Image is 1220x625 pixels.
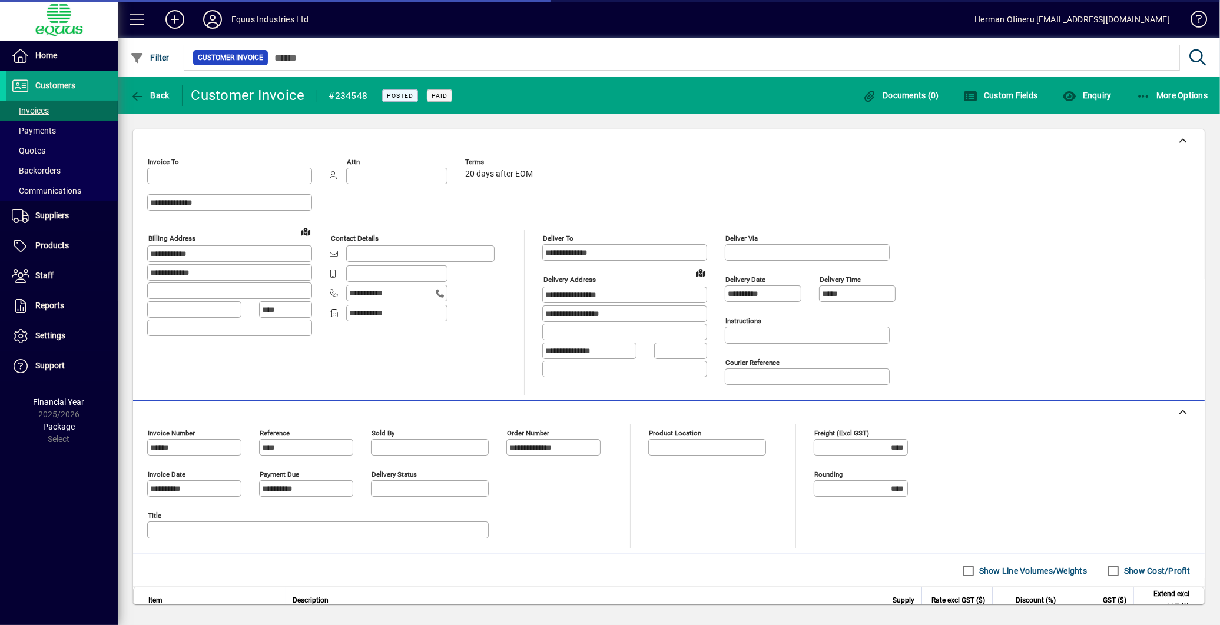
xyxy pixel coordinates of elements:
a: Home [6,41,118,71]
mat-label: Sold by [372,429,394,437]
span: More Options [1136,91,1208,100]
span: Paid [432,92,447,99]
mat-label: Invoice number [148,429,195,437]
span: Invoices [12,106,49,115]
mat-label: Deliver via [725,234,758,242]
div: Herman Otineru [EMAIL_ADDRESS][DOMAIN_NAME] [974,10,1170,29]
span: Staff [35,271,54,280]
a: Backorders [6,161,118,181]
mat-label: Courier Reference [725,358,780,367]
mat-label: Invoice date [148,470,185,478]
a: Reports [6,291,118,321]
span: Reports [35,301,64,310]
button: Custom Fields [961,85,1041,106]
mat-label: Order number [507,429,549,437]
span: Customer Invoice [198,52,263,64]
span: Rate excl GST ($) [931,594,985,607]
button: Profile [194,9,231,30]
span: Suppliers [35,211,69,220]
span: Description [293,594,329,607]
span: Item [148,594,163,607]
span: Terms [465,158,536,166]
a: Knowledge Base [1182,2,1205,41]
span: Settings [35,331,65,340]
button: Enquiry [1059,85,1114,106]
app-page-header-button: Back [118,85,183,106]
span: Backorders [12,166,61,175]
span: Enquiry [1062,91,1111,100]
mat-label: Rounding [814,470,843,478]
mat-label: Product location [649,429,701,437]
span: Communications [12,186,81,195]
span: Package [43,422,75,431]
a: Payments [6,121,118,141]
mat-label: Delivery date [725,275,765,284]
span: Filter [130,53,170,62]
div: Customer Invoice [191,86,305,105]
label: Show Line Volumes/Weights [977,565,1087,577]
a: Quotes [6,141,118,161]
span: Home [35,51,57,60]
span: 20 days after EOM [465,169,533,179]
a: Staff [6,261,118,291]
span: Payments [12,126,56,135]
a: Invoices [6,101,118,121]
mat-label: Delivery status [372,470,417,478]
a: Communications [6,181,118,201]
mat-label: Invoice To [148,158,179,166]
span: Discount (%) [1016,594,1056,607]
mat-label: Instructions [725,317,761,325]
button: More Options [1133,85,1211,106]
span: Posted [387,92,413,99]
mat-label: Attn [347,158,360,166]
button: Documents (0) [860,85,942,106]
mat-label: Title [148,511,161,520]
span: Products [35,241,69,250]
span: Support [35,361,65,370]
label: Show Cost/Profit [1122,565,1190,577]
span: Custom Fields [964,91,1038,100]
mat-label: Deliver To [543,234,573,242]
span: Customers [35,81,75,90]
a: Support [6,351,118,381]
button: Add [156,9,194,30]
span: Documents (0) [863,91,939,100]
button: Filter [127,47,173,68]
a: Suppliers [6,201,118,231]
div: #234548 [329,87,368,105]
a: View on map [296,222,315,241]
a: Settings [6,321,118,351]
mat-label: Freight (excl GST) [814,429,869,437]
mat-label: Reference [260,429,290,437]
mat-label: Payment due [260,470,299,478]
span: Supply [893,594,914,607]
a: Products [6,231,118,261]
div: Equus Industries Ltd [231,10,309,29]
span: GST ($) [1103,594,1126,607]
button: Back [127,85,173,106]
span: Financial Year [34,397,85,407]
a: View on map [691,263,710,282]
span: Quotes [12,146,45,155]
span: Back [130,91,170,100]
span: Extend excl GST ($) [1141,587,1189,613]
mat-label: Delivery time [820,275,861,284]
